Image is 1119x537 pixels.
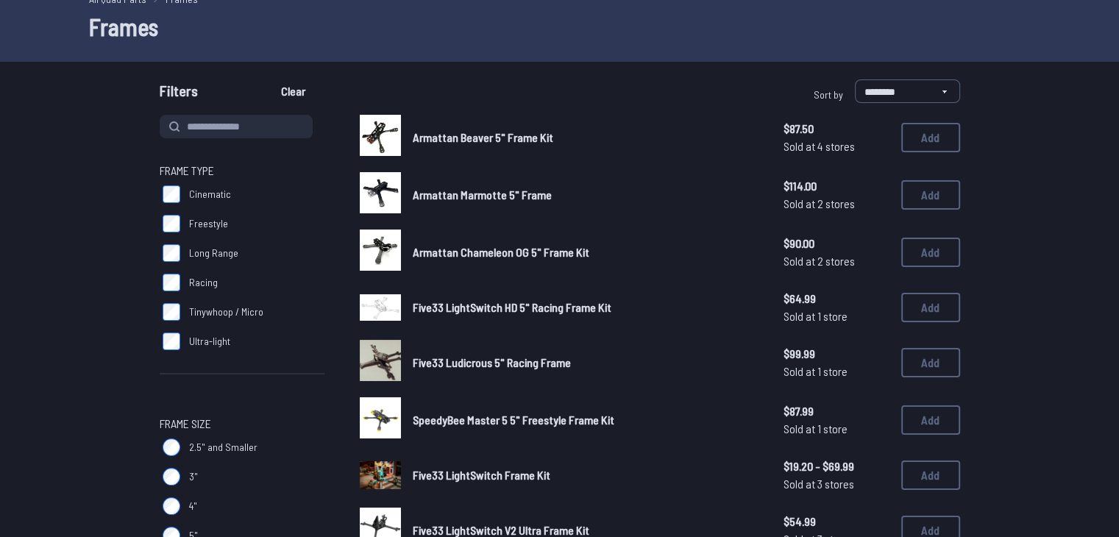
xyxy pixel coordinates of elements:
[784,252,889,270] span: Sold at 2 stores
[360,340,401,381] img: image
[360,230,401,275] a: image
[413,355,571,369] span: Five33 Ludicrous 5" Racing Frame
[163,332,180,350] input: Ultra-light
[360,172,401,218] a: image
[163,468,180,486] input: 3"
[360,115,401,160] a: image
[413,186,760,204] a: Armattan Marmotte 5" Frame
[784,458,889,475] span: $19.20 - $69.99
[901,348,960,377] button: Add
[163,185,180,203] input: Cinematic
[89,9,1031,44] h1: Frames
[189,216,228,231] span: Freestyle
[413,299,760,316] a: Five33 LightSwitch HD 5" Racing Frame Kit
[160,79,198,109] span: Filters
[189,187,231,202] span: Cinematic
[413,130,553,144] span: Armattan Beaver 5" Frame Kit
[360,455,401,496] a: image
[901,180,960,210] button: Add
[901,238,960,267] button: Add
[189,305,263,319] span: Tinywhoop / Micro
[784,120,889,138] span: $87.50
[784,402,889,420] span: $87.99
[163,274,180,291] input: Racing
[784,345,889,363] span: $99.99
[784,307,889,325] span: Sold at 1 store
[189,334,230,349] span: Ultra-light
[784,363,889,380] span: Sold at 1 store
[413,243,760,261] a: Armattan Chameleon OG 5" Frame Kit
[901,293,960,322] button: Add
[360,461,401,488] img: image
[163,244,180,262] input: Long Range
[901,460,960,490] button: Add
[360,340,401,385] a: image
[784,513,889,530] span: $54.99
[413,129,760,146] a: Armattan Beaver 5" Frame Kit
[413,354,760,371] a: Five33 Ludicrous 5" Racing Frame
[189,440,257,455] span: 2.5" and Smaller
[160,415,211,433] span: Frame Size
[855,79,960,103] select: Sort by
[784,290,889,307] span: $64.99
[413,468,550,482] span: Five33 LightSwitch Frame Kit
[360,230,401,271] img: image
[413,411,760,429] a: SpeedyBee Master 5 5" Freestyle Frame Kit
[814,88,843,101] span: Sort by
[360,294,401,321] img: image
[163,215,180,232] input: Freestyle
[413,466,760,484] a: Five33 LightSwitch Frame Kit
[784,420,889,438] span: Sold at 1 store
[901,405,960,435] button: Add
[360,397,401,438] img: image
[189,499,197,513] span: 4"
[784,235,889,252] span: $90.00
[163,303,180,321] input: Tinywhoop / Micro
[360,287,401,328] a: image
[189,275,218,290] span: Racing
[360,172,401,213] img: image
[413,300,611,314] span: Five33 LightSwitch HD 5" Racing Frame Kit
[413,523,589,537] span: Five33 LightSwitch V2 Ultra Frame Kit
[163,438,180,456] input: 2.5" and Smaller
[189,246,238,260] span: Long Range
[413,188,552,202] span: Armattan Marmotte 5" Frame
[360,115,401,156] img: image
[269,79,318,103] button: Clear
[160,162,214,179] span: Frame Type
[901,123,960,152] button: Add
[413,413,614,427] span: SpeedyBee Master 5 5" Freestyle Frame Kit
[163,497,180,515] input: 4"
[413,245,589,259] span: Armattan Chameleon OG 5" Frame Kit
[189,469,198,484] span: 3"
[784,475,889,493] span: Sold at 3 stores
[784,177,889,195] span: $114.00
[784,138,889,155] span: Sold at 4 stores
[784,195,889,213] span: Sold at 2 stores
[360,397,401,443] a: image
